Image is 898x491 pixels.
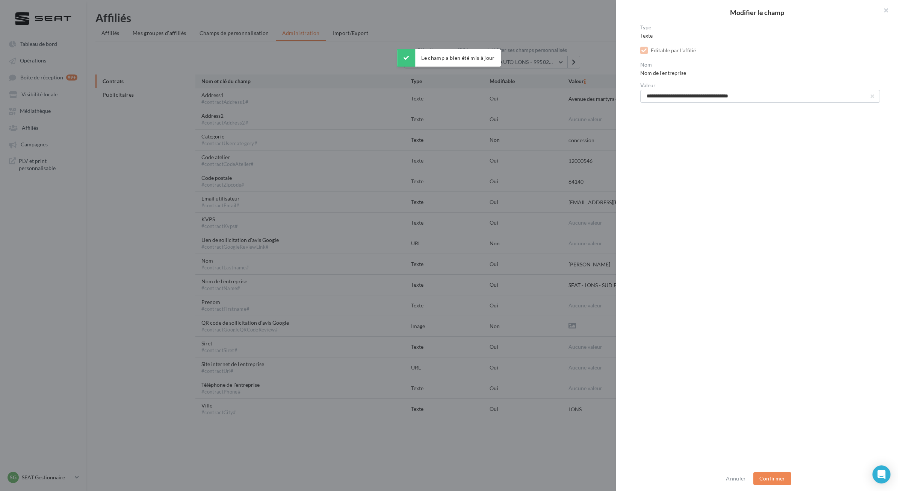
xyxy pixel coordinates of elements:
[640,62,880,67] label: Nom
[640,83,880,88] label: Valeur
[753,472,791,485] button: Confirmer
[651,47,696,54] div: Editable par l'affilié
[640,32,880,40] div: Texte
[872,465,890,483] div: Open Intercom Messenger
[628,9,886,16] h2: Modifier le champ
[723,474,749,483] button: Annuler
[640,69,880,77] div: Nom de l'entreprise
[640,25,880,30] label: Type
[397,49,501,67] div: Le champ a bien été mis à jour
